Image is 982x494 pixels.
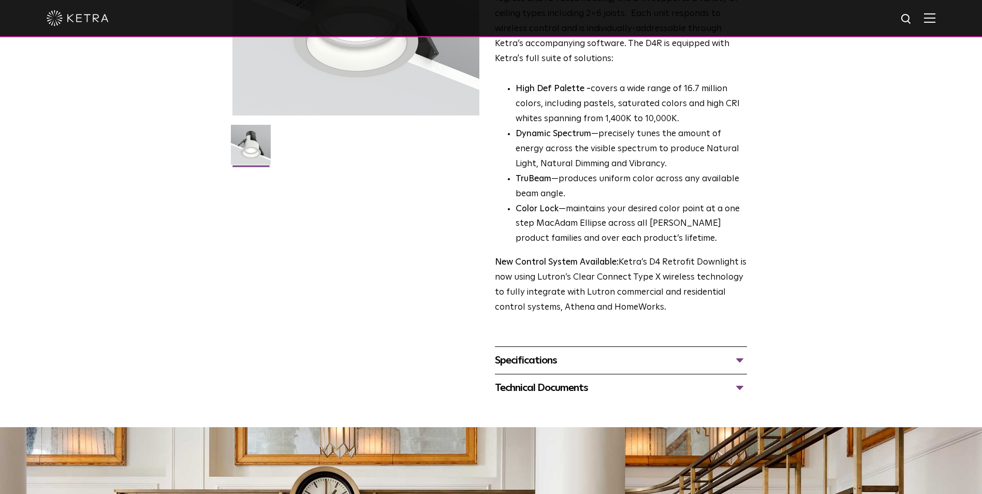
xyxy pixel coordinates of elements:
[516,175,551,183] strong: TruBeam
[516,172,747,202] li: —produces uniform color across any available beam angle.
[495,255,747,315] p: Ketra’s D4 Retrofit Downlight is now using Lutron’s Clear Connect Type X wireless technology to f...
[900,13,913,26] img: search icon
[495,258,619,267] strong: New Control System Available:
[516,202,747,247] li: —maintains your desired color point at a one step MacAdam Ellipse across all [PERSON_NAME] produc...
[516,84,591,93] strong: High Def Palette -
[516,129,591,138] strong: Dynamic Spectrum
[924,13,935,23] img: Hamburger%20Nav.svg
[495,352,747,369] div: Specifications
[516,82,747,127] p: covers a wide range of 16.7 million colors, including pastels, saturated colors and high CRI whit...
[231,125,271,172] img: D4R Retrofit Downlight
[47,10,109,26] img: ketra-logo-2019-white
[495,380,747,396] div: Technical Documents
[516,127,747,172] li: —precisely tunes the amount of energy across the visible spectrum to produce Natural Light, Natur...
[516,205,559,213] strong: Color Lock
